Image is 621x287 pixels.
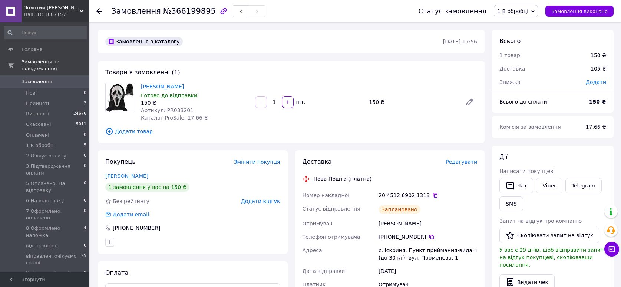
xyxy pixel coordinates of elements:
div: Повернутися назад [96,7,102,15]
button: Чат з покупцем [604,242,619,257]
span: Нові [26,90,37,97]
div: Додати email [105,211,150,218]
span: 24676 [73,111,86,117]
div: [DATE] [377,264,479,278]
span: Редагувати [446,159,477,165]
span: Замовлення [22,78,52,85]
span: Замовлення виконано [551,9,608,14]
div: Заплановано [379,205,420,214]
span: Замовлення та повідомлення [22,59,89,72]
div: Нова Пошта (платна) [312,175,374,183]
span: №366199895 [163,7,216,16]
span: відправлено [26,242,57,249]
div: 20 4512 6902 1313 [379,192,477,199]
span: 5011 [76,121,86,128]
span: Всього до сплати [499,99,547,105]
span: 0 [84,90,86,97]
span: 0 [84,198,86,204]
span: 4 [84,225,86,238]
div: 105 ₴ [586,61,611,77]
span: Адреса [303,247,322,253]
span: Скасовані [26,121,51,128]
div: с. Іскриня, Пункт приймання-видачі (до 30 кг): вул. Променева, 1 [377,244,479,264]
button: Замовлення виконано [545,6,614,17]
span: 1 В обробці [26,142,55,149]
span: 25 [81,253,86,266]
button: SMS [499,196,523,211]
a: [PERSON_NAME] [105,173,148,179]
div: Ваш ID: 1607157 [24,11,89,18]
div: [PHONE_NUMBER] [379,233,477,241]
span: Знижка [499,79,521,85]
span: 0 [84,180,86,193]
span: 1 товар [499,52,520,58]
button: Чат [499,178,533,193]
span: Дії [499,153,507,160]
span: Додати товар [105,127,477,136]
span: 0 [84,153,86,159]
span: 5 Оплачено. На відправку [26,180,84,193]
button: Скопіювати запит на відгук [499,228,599,243]
a: Редагувати [462,95,477,110]
span: Покупець [105,158,136,165]
span: 6 На відправку [26,198,64,204]
span: Оплата [105,269,128,276]
div: 150 ₴ [591,52,606,59]
span: Змінити покупця [234,159,280,165]
span: Головна [22,46,42,53]
span: Артикул: PR033201 [141,107,194,113]
span: 7 Оформлено, оплачено [26,208,84,221]
span: 0 [84,163,86,176]
a: Telegram [565,178,602,193]
span: 2 Очікує оплату [26,153,66,159]
span: Каталог ProSale: 17.66 ₴ [141,115,208,121]
span: Без рейтингу [113,198,149,204]
span: Додати відгук [241,198,280,204]
span: Прийняті [26,100,49,107]
span: Запит на відгук про компанію [499,218,582,224]
div: Замовлення з каталогу [105,37,183,46]
span: 2 [84,100,86,107]
span: Золотий Лев [24,4,80,11]
div: Статус замовлення [418,7,486,15]
div: [PHONE_NUMBER] [112,224,161,232]
span: 0 [84,242,86,249]
b: 150 ₴ [589,99,606,105]
div: шт. [294,98,306,106]
span: Оплачені [26,132,49,138]
span: Телефон отримувача [303,234,360,240]
div: Додати email [112,211,150,218]
span: 5 [84,142,86,149]
span: 3 Підтвердження оплати [26,163,84,176]
span: Готово до відправки [141,92,197,98]
span: Номер накладної [303,192,350,198]
span: Товари в замовленні (1) [105,69,180,76]
span: 17.66 ₴ [586,124,606,130]
div: 150 ₴ [366,97,459,107]
a: [PERSON_NAME] [141,84,184,89]
a: Viber [536,178,562,193]
span: Всього [499,37,521,45]
span: 1 В обробці [497,8,528,14]
span: У вас є 29 днів, щоб відправити запит на відгук покупцеві, скопіювавши посилання. [499,247,604,268]
span: віправлен, очікуємо гроші [26,253,81,266]
span: 0 [84,270,86,277]
span: 0 [84,132,86,138]
span: Дата відправки [303,268,345,274]
div: 1 замовлення у вас на 150 ₴ [105,183,189,192]
span: Доставка [499,66,525,72]
div: [PERSON_NAME] [377,217,479,230]
span: Комісія за замовлення [499,124,561,130]
time: [DATE] 17:56 [443,39,477,45]
div: 150 ₴ [141,99,249,107]
span: Замовлення [111,7,161,16]
span: Написати покупцеві [499,168,555,174]
span: Статус відправлення [303,206,360,212]
span: 8 Оформлено наложка [26,225,84,238]
span: Додати [586,79,606,85]
span: Отримувач [303,221,333,226]
img: Маска Крик [106,83,135,112]
span: 0 [84,208,86,221]
span: Виконані [26,111,49,117]
span: Клієнт не відповідає [26,270,78,277]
